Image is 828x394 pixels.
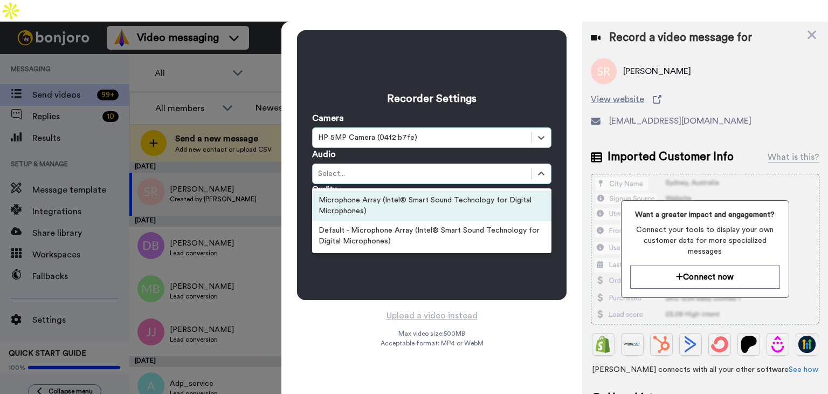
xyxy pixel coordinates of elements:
[312,221,551,251] div: Default - Microphone Array (Intel® Smart Sound Technology for Digital Microphones)
[312,251,551,281] div: Communications - Microphone Array (Intel® Smart Sound Technology for Digital Microphones)
[630,209,780,220] span: Want a greater impact and engagement?
[740,336,757,353] img: Patreon
[711,336,728,353] img: ConvertKit
[608,149,734,165] span: Imported Customer Info
[682,336,699,353] img: ActiveCampaign
[312,184,336,195] label: Quality
[312,112,344,125] label: Camera
[381,339,484,348] span: Acceptable format: MP4 or WebM
[318,132,526,143] div: HP 5MP Camera (04f2:b7fe)
[624,336,641,353] img: Ontraport
[630,225,780,257] span: Connect your tools to display your own customer data for more specialized messages
[768,151,819,164] div: What is this?
[383,309,481,323] button: Upload a video instead
[630,266,780,289] button: Connect now
[653,336,670,353] img: Hubspot
[798,336,816,353] img: GoHighLevel
[595,336,612,353] img: Shopify
[789,366,818,373] a: See how
[591,93,819,106] a: View website
[312,191,551,221] div: Microphone Array (Intel® Smart Sound Technology for Digital Microphones)
[591,93,644,106] span: View website
[609,114,751,127] span: [EMAIL_ADDRESS][DOMAIN_NAME]
[398,329,465,338] span: Max video size: 500 MB
[312,148,336,161] label: Audio
[318,168,526,179] div: Select...
[769,336,786,353] img: Drip
[591,364,819,375] span: [PERSON_NAME] connects with all your other software
[312,91,551,106] h3: Recorder Settings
